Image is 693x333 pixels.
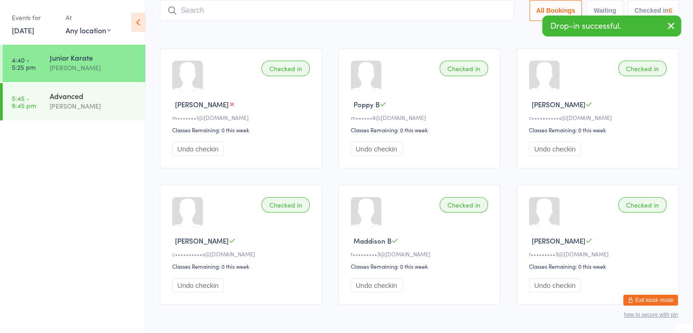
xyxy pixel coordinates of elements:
div: Classes Remaining: 0 this week [172,126,313,134]
time: 4:40 - 5:25 pm [12,56,36,71]
button: Undo checkin [529,142,580,156]
div: Classes Remaining: 0 this week [351,126,491,134]
div: 6 [668,7,672,14]
div: Any location [66,25,111,35]
button: Undo checkin [351,278,402,292]
span: [PERSON_NAME] [532,236,585,245]
div: Junior Karate [50,52,138,62]
div: Classes Remaining: 0 this week [172,262,313,270]
div: m••••••9@[DOMAIN_NAME] [351,114,491,121]
span: Maddison B [354,236,391,245]
div: Checked in [618,197,667,213]
div: c••••••••••s@[DOMAIN_NAME] [529,114,669,121]
div: Advanced [50,91,138,101]
button: Exit kiosk mode [623,295,678,306]
div: At [66,10,111,25]
button: how to secure with pin [624,312,678,318]
a: [DATE] [12,25,34,35]
div: Checked in [440,61,488,76]
button: Undo checkin [172,278,224,292]
div: [PERSON_NAME] [50,101,138,111]
time: 5:45 - 6:45 pm [12,94,36,109]
div: m•••••••1@[DOMAIN_NAME] [172,114,313,121]
div: Checked in [262,197,310,213]
span: [PERSON_NAME] [532,99,585,109]
button: Undo checkin [351,142,402,156]
a: 5:45 -6:45 pmAdvanced[PERSON_NAME] [3,83,145,120]
div: t•••••••••3@[DOMAIN_NAME] [529,250,669,258]
div: Classes Remaining: 0 this week [351,262,491,270]
div: Drop-in successful. [542,16,681,36]
div: Checked in [262,61,310,76]
div: c••••••••••s@[DOMAIN_NAME] [172,250,313,258]
span: [PERSON_NAME] [175,99,229,109]
div: Classes Remaining: 0 this week [529,262,669,270]
span: Poppy B [354,99,380,109]
div: [PERSON_NAME] [50,62,138,73]
div: Events for [12,10,56,25]
div: Checked in [440,197,488,213]
span: [PERSON_NAME] [175,236,229,245]
a: 4:40 -5:25 pmJunior Karate[PERSON_NAME] [3,45,145,82]
div: Checked in [618,61,667,76]
div: Classes Remaining: 0 this week [529,126,669,134]
button: Undo checkin [529,278,580,292]
div: t•••••••••3@[DOMAIN_NAME] [351,250,491,258]
button: Undo checkin [172,142,224,156]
